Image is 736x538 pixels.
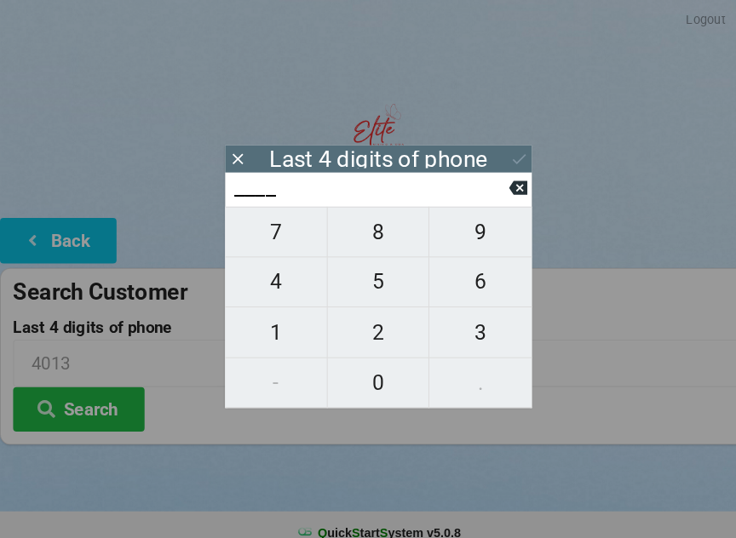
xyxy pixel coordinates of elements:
[319,354,417,390] span: 0
[219,256,318,292] span: 4
[219,299,319,347] button: 1
[219,250,319,299] button: 4
[417,208,517,243] span: 9
[262,146,474,163] div: Last 4 digits of phone
[319,299,418,347] button: 2
[319,348,418,397] button: 0
[319,306,417,341] span: 2
[319,250,418,299] button: 5
[219,208,318,243] span: 7
[319,201,418,250] button: 8
[319,208,417,243] span: 8
[417,250,517,299] button: 6
[417,299,517,347] button: 3
[219,306,318,341] span: 1
[417,201,517,250] button: 9
[417,306,517,341] span: 3
[319,256,417,292] span: 5
[219,201,319,250] button: 7
[417,256,517,292] span: 6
